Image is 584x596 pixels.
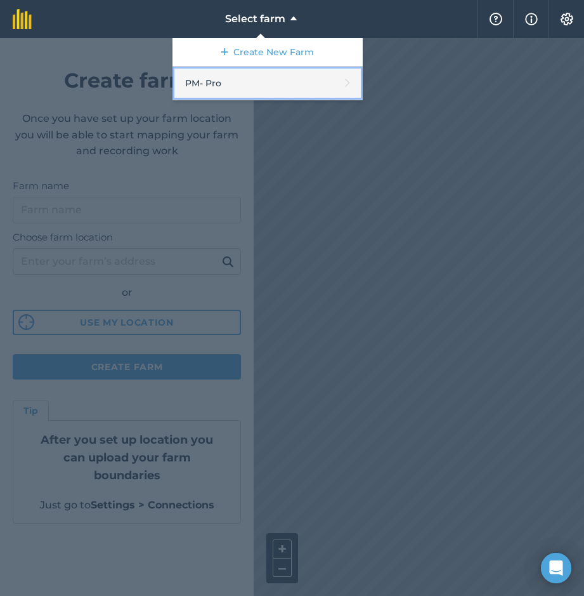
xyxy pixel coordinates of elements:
img: svg+xml;base64,PHN2ZyB4bWxucz0iaHR0cDovL3d3dy53My5vcmcvMjAwMC9zdmciIHdpZHRoPSIxNyIgaGVpZ2h0PSIxNy... [525,11,538,27]
span: Select farm [225,11,285,27]
div: Open Intercom Messenger [541,553,571,583]
img: A cog icon [559,13,574,25]
a: Create New Farm [172,38,363,67]
a: PM- Pro [172,67,363,100]
img: fieldmargin Logo [13,9,32,29]
img: A question mark icon [488,13,503,25]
